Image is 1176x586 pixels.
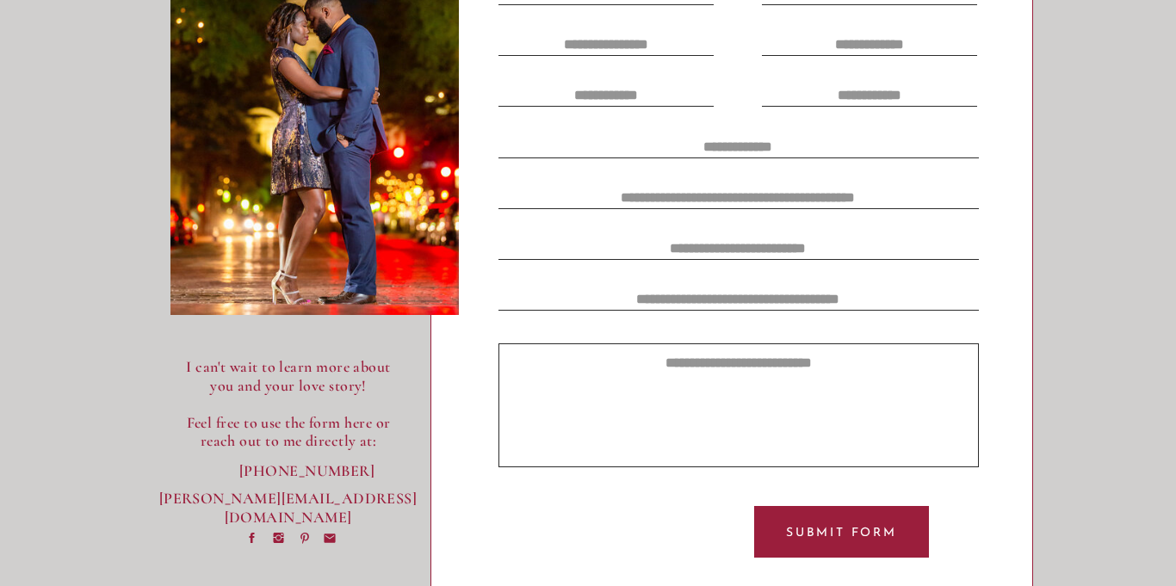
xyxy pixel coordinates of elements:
p: I can't wait to learn more about you and your love story! Feel free to use the form here or reach... [173,358,404,452]
a: [PERSON_NAME][EMAIL_ADDRESS][DOMAIN_NAME] [158,490,418,508]
a: [PHONE_NUMBER] [239,462,337,480]
a: I can't wait to learn more about you and your love story!Feel free to use the form here or reach ... [173,358,404,452]
a: Submit Form [763,524,920,540]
